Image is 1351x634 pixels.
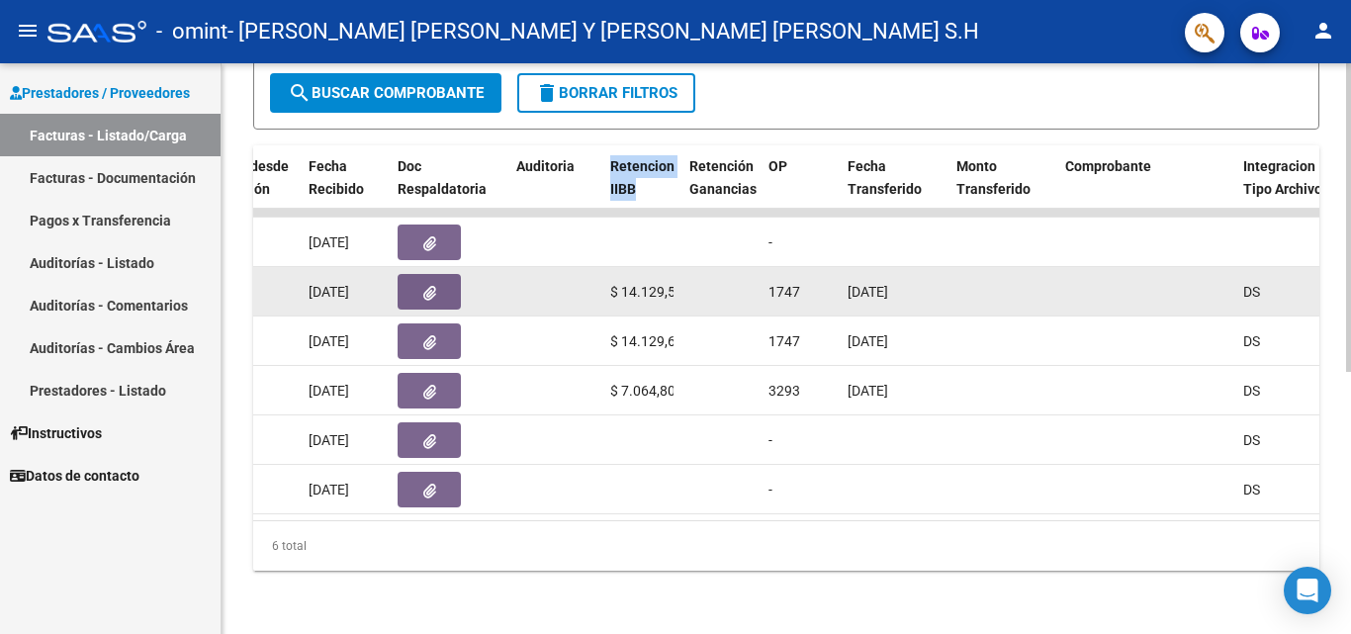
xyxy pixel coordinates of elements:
[761,145,840,232] datatable-header-cell: OP
[956,158,1031,197] span: Monto Transferido
[768,482,772,498] span: -
[1235,145,1344,232] datatable-header-cell: Integracion Tipo Archivo
[309,284,349,300] span: [DATE]
[227,10,979,53] span: - [PERSON_NAME] [PERSON_NAME] Y [PERSON_NAME] [PERSON_NAME] S.H
[212,145,301,232] datatable-header-cell: Días desde Emisión
[1311,19,1335,43] mat-icon: person
[610,333,683,349] span: $ 14.129,60
[301,145,390,232] datatable-header-cell: Fecha Recibido
[848,383,888,399] span: [DATE]
[270,73,501,113] button: Buscar Comprobante
[768,432,772,448] span: -
[398,158,487,197] span: Doc Respaldatoria
[516,158,575,174] span: Auditoria
[309,234,349,250] span: [DATE]
[220,158,289,197] span: Días desde Emisión
[1065,158,1151,174] span: Comprobante
[848,333,888,349] span: [DATE]
[156,10,227,53] span: - omint
[1243,482,1260,498] span: DS
[681,145,761,232] datatable-header-cell: Retención Ganancias
[768,284,800,300] span: 1747
[309,432,349,448] span: [DATE]
[610,284,683,300] span: $ 14.129,58
[848,284,888,300] span: [DATE]
[288,81,312,105] mat-icon: search
[610,158,675,197] span: Retencion IIBB
[535,81,559,105] mat-icon: delete
[309,333,349,349] span: [DATE]
[10,422,102,444] span: Instructivos
[768,333,800,349] span: 1747
[288,84,484,102] span: Buscar Comprobante
[16,19,40,43] mat-icon: menu
[768,158,787,174] span: OP
[840,145,948,232] datatable-header-cell: Fecha Transferido
[610,383,675,399] span: $ 7.064,80
[1243,284,1260,300] span: DS
[768,234,772,250] span: -
[309,383,349,399] span: [DATE]
[768,383,800,399] span: 3293
[689,158,757,197] span: Retención Ganancias
[508,145,602,232] datatable-header-cell: Auditoria
[535,84,677,102] span: Borrar Filtros
[309,482,349,498] span: [DATE]
[948,145,1057,232] datatable-header-cell: Monto Transferido
[517,73,695,113] button: Borrar Filtros
[602,145,681,232] datatable-header-cell: Retencion IIBB
[10,82,190,104] span: Prestadores / Proveedores
[1057,145,1235,232] datatable-header-cell: Comprobante
[1243,383,1260,399] span: DS
[390,145,508,232] datatable-header-cell: Doc Respaldatoria
[848,158,922,197] span: Fecha Transferido
[10,465,139,487] span: Datos de contacto
[253,521,1319,571] div: 6 total
[1284,567,1331,614] div: Open Intercom Messenger
[1243,333,1260,349] span: DS
[1243,158,1322,197] span: Integracion Tipo Archivo
[1243,432,1260,448] span: DS
[309,158,364,197] span: Fecha Recibido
